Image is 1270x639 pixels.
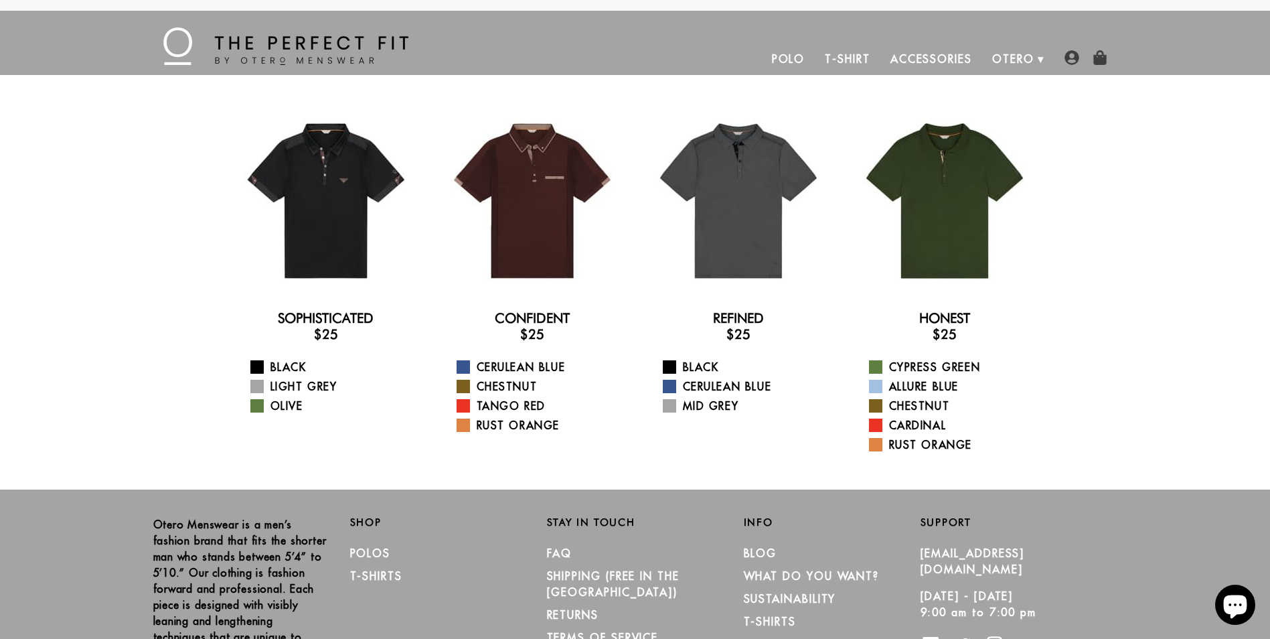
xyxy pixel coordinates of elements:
a: Cerulean Blue [457,359,625,375]
a: Cerulean Blue [663,378,831,395]
a: Blog [744,547,777,560]
img: The Perfect Fit - by Otero Menswear - Logo [163,27,408,65]
a: Light Grey [250,378,418,395]
a: Polos [350,547,391,560]
p: [DATE] - [DATE] 9:00 am to 7:00 pm [921,588,1097,620]
h2: Info [744,516,921,528]
a: Allure Blue [869,378,1037,395]
img: user-account-icon.png [1064,50,1079,65]
img: shopping-bag-icon.png [1093,50,1107,65]
a: RETURNS [547,608,599,622]
h3: $25 [646,326,831,342]
a: Accessories [880,43,982,75]
h2: Support [921,516,1117,528]
a: Honest [919,310,970,326]
a: Tango Red [457,398,625,414]
a: Confident [495,310,570,326]
h3: $25 [234,326,418,342]
a: T-Shirts [744,615,796,628]
a: Sophisticated [278,310,374,326]
inbox-online-store-chat: Shopify online store chat [1211,585,1259,628]
a: Olive [250,398,418,414]
a: Black [250,359,418,375]
a: Cypress Green [869,359,1037,375]
a: Rust Orange [457,417,625,433]
a: FAQ [547,547,572,560]
a: Refined [713,310,764,326]
a: Polo [762,43,815,75]
a: T-Shirt [815,43,880,75]
h2: Shop [350,516,527,528]
a: Rust Orange [869,437,1037,453]
a: SHIPPING (Free in the [GEOGRAPHIC_DATA]) [547,569,680,599]
a: Sustainability [744,592,836,606]
a: Chestnut [457,378,625,395]
a: Black [663,359,831,375]
a: Cardinal [869,417,1037,433]
a: Mid Grey [663,398,831,414]
a: [EMAIL_ADDRESS][DOMAIN_NAME] [921,547,1025,576]
h3: $25 [440,326,625,342]
a: T-Shirts [350,569,402,583]
a: Chestnut [869,398,1037,414]
a: What Do You Want? [744,569,880,583]
a: Otero [982,43,1044,75]
h3: $25 [852,326,1037,342]
h2: Stay in Touch [547,516,724,528]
